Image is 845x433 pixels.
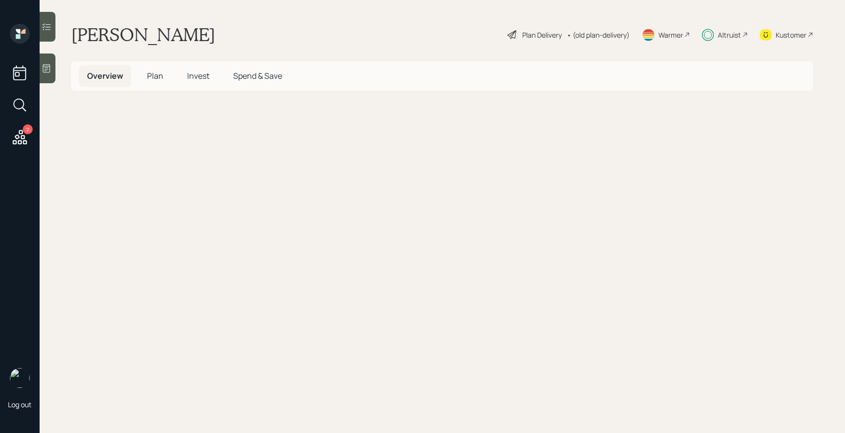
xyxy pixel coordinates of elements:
[23,124,33,134] div: 2
[233,70,282,81] span: Spend & Save
[187,70,209,81] span: Invest
[776,30,806,40] div: Kustomer
[71,24,215,46] h1: [PERSON_NAME]
[658,30,683,40] div: Warmer
[10,368,30,388] img: sami-boghos-headshot.png
[87,70,123,81] span: Overview
[147,70,163,81] span: Plan
[8,400,32,409] div: Log out
[567,30,630,40] div: • (old plan-delivery)
[718,30,741,40] div: Altruist
[522,30,562,40] div: Plan Delivery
